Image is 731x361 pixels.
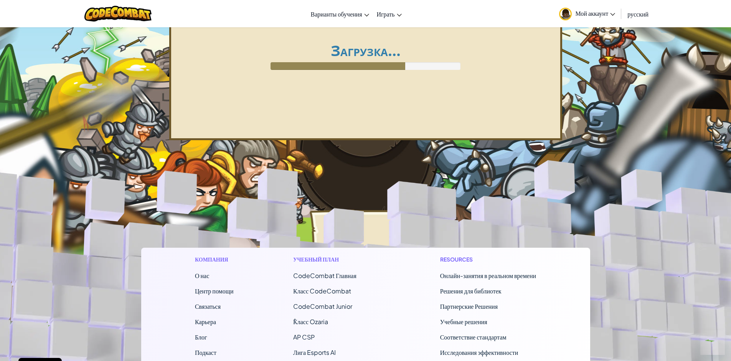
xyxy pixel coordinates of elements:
a: Онлайн-занятия в реальном времени [440,272,536,280]
h1: Компания [195,255,234,263]
a: Варианты обучения [307,3,373,24]
a: Подкаст [195,348,216,356]
a: Исследования эффективности [440,348,518,356]
h1: Загрузка... [176,42,556,58]
a: Играть [373,3,406,24]
a: Мой аккаунт [555,2,619,26]
a: CodeCombat Junior [293,302,352,310]
img: avatar [559,8,572,20]
a: Блог [195,333,207,341]
a: Лига Esports AI [293,348,336,356]
a: AP CSP [293,333,315,341]
h1: Resources [440,255,536,263]
a: Класс CodeCombat [293,287,351,295]
a: Центр помощи [195,287,234,295]
a: Карьера [195,318,216,326]
iframe: Кнопка запуска окна обмена сообщениями [700,330,725,355]
a: Учебные решения [440,318,487,326]
span: Варианты обучения [311,10,362,18]
span: CodeCombat Главная [293,272,356,280]
span: Мой аккаунт [576,9,615,17]
h1: Учебный план [293,255,380,263]
span: Связаться [195,302,221,310]
a: Соответствие стандартам [440,333,507,341]
span: русский [627,10,648,18]
a: Партнерские Решения [440,302,498,310]
a: ٌКласс Ozaria [293,318,328,326]
a: Решения для библиотек [440,287,502,295]
span: Играть [377,10,395,18]
a: русский [624,3,652,24]
a: О нас [195,272,209,280]
img: CodeCombat logo [84,6,152,22]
